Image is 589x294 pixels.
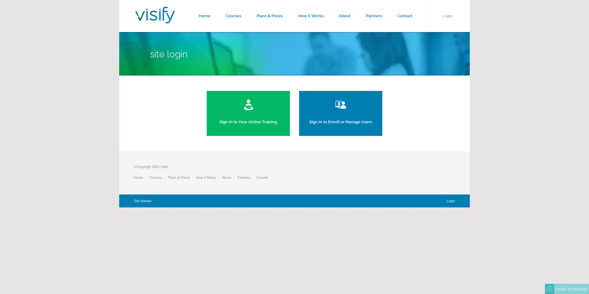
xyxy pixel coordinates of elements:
[134,199,151,203] a: Get Started
[299,91,382,136] a: Sign In to Enroll or Manage Users
[207,91,290,136] a: Sign In to Your Online Training
[237,176,256,179] a: Partners
[134,176,149,179] a: Home
[134,164,274,173] p: ©
[447,199,455,203] a: Login
[150,49,188,59] span: Site Login
[554,284,589,294] div: Leave a message
[168,176,196,179] a: Plans & Prices
[135,16,175,25] a: Visify Training
[547,286,552,292] img: Offline
[334,99,348,111] img: manage users
[256,176,274,179] a: Contact
[135,7,175,23] img: Visify Training
[136,165,169,169] span: Copyright 2025 Visify
[243,99,254,111] img: training
[149,176,168,179] a: Courses
[196,176,222,179] a: How it Works
[222,176,237,179] a: About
